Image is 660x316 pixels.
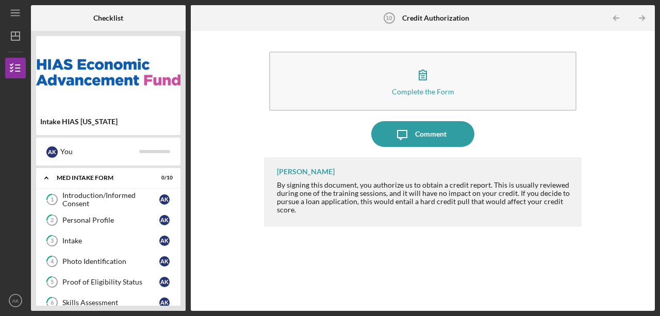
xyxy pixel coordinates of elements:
[371,121,474,147] button: Comment
[41,251,175,272] a: 4Photo IdentificationAK
[159,277,170,287] div: A K
[62,298,159,307] div: Skills Assessment
[62,278,159,286] div: Proof of Eligibility Status
[62,257,159,265] div: Photo Identification
[41,230,175,251] a: 3IntakeAK
[51,238,54,244] tspan: 3
[62,216,159,224] div: Personal Profile
[277,168,335,176] div: [PERSON_NAME]
[154,175,173,181] div: 0 / 10
[40,118,176,126] div: Intake HIAS [US_STATE]
[415,121,447,147] div: Comment
[46,146,58,158] div: A K
[36,41,180,103] img: Product logo
[159,297,170,308] div: A K
[402,14,469,22] b: Credit Authorization
[51,258,54,265] tspan: 4
[12,298,19,304] text: AK
[159,236,170,246] div: A K
[93,14,123,22] b: Checklist
[5,290,26,311] button: AK
[62,191,159,208] div: Introduction/Informed Consent
[159,256,170,267] div: A K
[386,15,392,21] tspan: 10
[41,210,175,230] a: 2Personal ProfileAK
[51,196,54,203] tspan: 1
[57,175,147,181] div: MED Intake Form
[62,237,159,245] div: Intake
[277,181,571,214] div: By signing this document, you authorize us to obtain a credit report. This is usually reviewed du...
[41,292,175,313] a: 6Skills AssessmentAK
[51,279,54,286] tspan: 5
[41,272,175,292] a: 5Proof of Eligibility StatusAK
[159,215,170,225] div: A K
[51,300,54,306] tspan: 6
[41,189,175,210] a: 1Introduction/Informed ConsentAK
[392,88,454,95] div: Complete the Form
[51,217,54,224] tspan: 2
[159,194,170,205] div: A K
[60,143,139,160] div: You
[269,52,576,111] button: Complete the Form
